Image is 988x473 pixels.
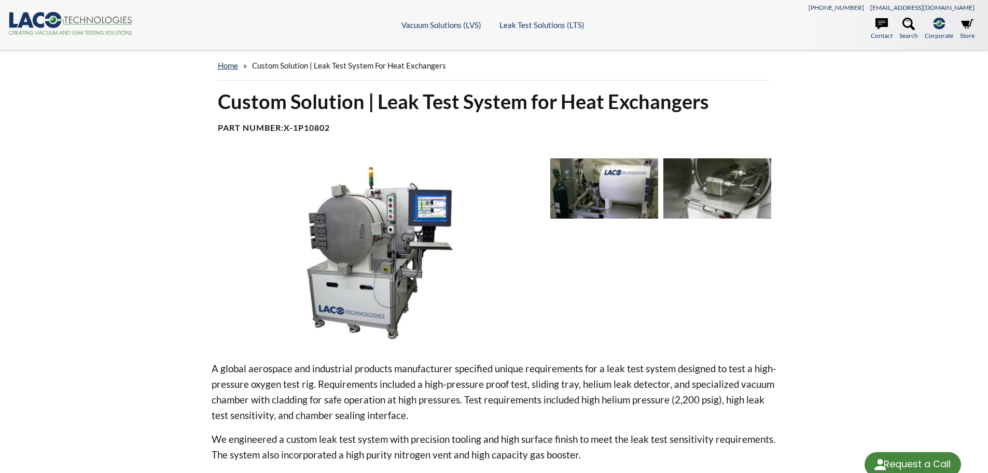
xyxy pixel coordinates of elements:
h4: Part Number: [218,123,771,133]
a: home [218,61,238,70]
a: Vacuum Solutions (LVS) [401,20,481,30]
a: [PHONE_NUMBER] [809,4,864,11]
p: A global aerospace and industrial products manufacturer specified unique requirements for a leak ... [212,361,777,423]
div: » [218,51,771,80]
img: Closep-up of cart leak test system for heat exchangers with high purity nitrogen vent and high ca... [550,158,658,219]
span: Corporate [925,31,953,40]
span: Custom Solution | Leak Test System for Heat Exchangers [252,61,446,70]
img: round button [872,456,888,473]
a: Store [960,18,975,40]
b: X-1P10802 [284,123,330,132]
h1: Custom Solution | Leak Test System for Heat Exchangers [218,89,771,114]
a: Leak Test Solutions (LTS) [499,20,585,30]
img: Cart-mounted leak test system with large cladded cylindrical vacuum chamber and pneumatic operate... [212,158,542,344]
a: Search [899,18,918,40]
img: Open door view of leak test vacuum chamber with internal stainless steel slide-out shelf and test... [663,158,771,219]
a: Contact [871,18,893,40]
a: [EMAIL_ADDRESS][DOMAIN_NAME] [870,4,975,11]
p: We engineered a custom leak test system with precision tooling and high surface finish to meet th... [212,431,777,463]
